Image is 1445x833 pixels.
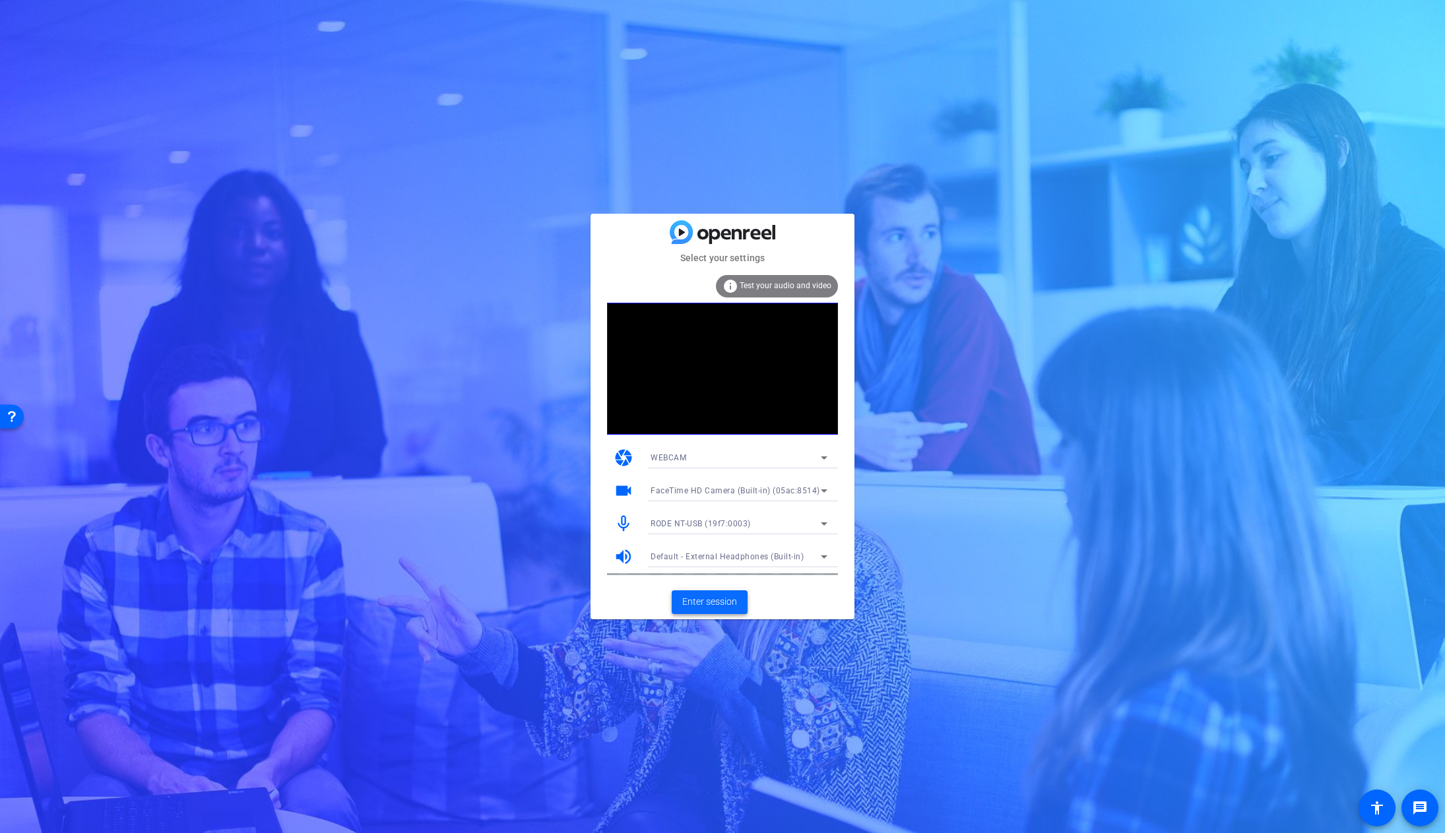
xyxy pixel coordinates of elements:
mat-icon: info [722,278,738,294]
mat-icon: camera [614,448,633,468]
span: Default - External Headphones (Built-in) [651,552,804,561]
button: Enter session [672,590,748,614]
mat-icon: message [1412,800,1428,816]
span: Test your audio and video [740,281,831,290]
mat-card-subtitle: Select your settings [591,251,854,265]
mat-icon: mic_none [614,514,633,534]
span: FaceTime HD Camera (Built-in) (05ac:8514) [651,486,820,495]
span: Enter session [682,595,737,609]
mat-icon: volume_up [614,547,633,567]
mat-icon: videocam [614,481,633,501]
span: WEBCAM [651,453,686,462]
span: RODE NT-USB (19f7:0003) [651,519,751,528]
mat-icon: accessibility [1369,800,1385,816]
img: blue-gradient.svg [670,220,775,243]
